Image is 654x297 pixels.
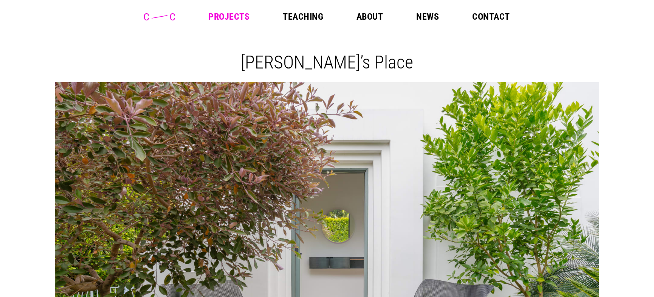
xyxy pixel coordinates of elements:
a: News [416,12,439,21]
a: Contact [472,12,510,21]
a: About [356,12,383,21]
a: Teaching [283,12,323,21]
nav: Main Menu [208,12,510,21]
h1: [PERSON_NAME]’s Place [61,51,593,73]
a: Projects [208,12,250,21]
